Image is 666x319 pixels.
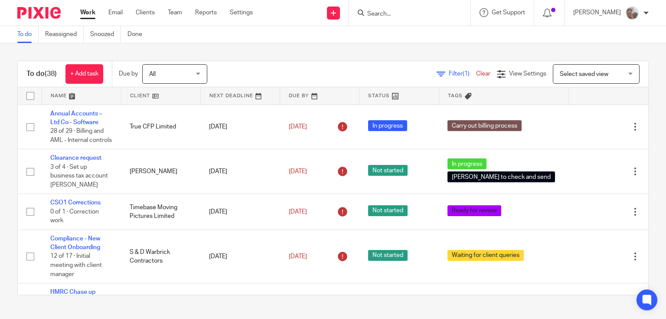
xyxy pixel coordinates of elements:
[447,120,522,131] span: Carry out billing process
[368,120,407,131] span: In progress
[65,64,103,84] a: + Add task
[108,8,123,17] a: Email
[121,105,200,149] td: True CFP Limited
[121,194,200,230] td: Timebase Moving Pictures Limited
[447,158,486,169] span: In progress
[625,6,639,20] img: me.jpg
[121,230,200,283] td: S & D Warbrick Contractors
[200,194,280,230] td: [DATE]
[50,155,101,161] a: Clearance request
[447,205,501,216] span: Ready for review
[573,8,621,17] p: [PERSON_NAME]
[50,164,108,188] span: 3 of 4 · Set up business tax account [PERSON_NAME]
[560,71,608,77] span: Select saved view
[200,105,280,149] td: [DATE]
[200,230,280,283] td: [DATE]
[136,8,155,17] a: Clients
[200,283,280,319] td: [DATE]
[448,93,463,98] span: Tags
[45,70,57,77] span: (38)
[50,200,101,206] a: CSO1 Corrections
[26,69,57,79] h1: To do
[50,253,102,277] span: 12 of 17 · Initial meeting with client manager
[366,10,444,18] input: Search
[463,71,470,77] span: (1)
[90,26,121,43] a: Snoozed
[168,8,182,17] a: Team
[447,250,524,261] span: Waiting for client queries
[149,71,156,77] span: All
[45,26,84,43] a: Reassigned
[80,8,95,17] a: Work
[289,253,307,260] span: [DATE]
[17,26,39,43] a: To do
[50,209,99,224] span: 0 of 1 · Correction work
[230,8,253,17] a: Settings
[200,149,280,194] td: [DATE]
[476,71,490,77] a: Clear
[50,236,100,250] a: Compliance - New Client Onboarding
[127,26,149,43] a: Done
[17,7,61,19] img: Pixie
[289,168,307,174] span: [DATE]
[289,124,307,130] span: [DATE]
[509,71,546,77] span: View Settings
[368,250,408,261] span: Not started
[50,128,112,143] span: 28 of 29 · Billing and AML - Internal controls
[50,111,102,125] a: Annual Accounts – Ltd Co - Software
[121,149,200,194] td: [PERSON_NAME]
[50,289,95,295] a: HMRC Chase up
[368,205,408,216] span: Not started
[289,209,307,215] span: [DATE]
[449,71,476,77] span: Filter
[119,69,138,78] p: Due by
[447,171,555,182] span: [PERSON_NAME] to check and send
[195,8,217,17] a: Reports
[368,165,408,176] span: Not started
[492,10,525,16] span: Get Support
